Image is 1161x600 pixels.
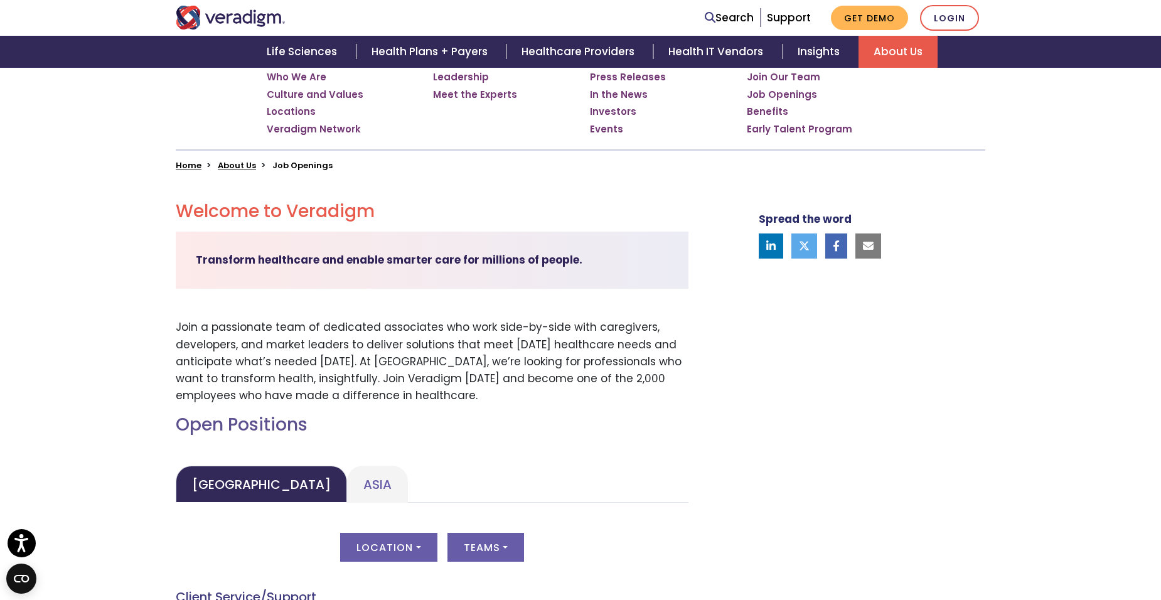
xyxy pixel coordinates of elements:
[590,105,636,118] a: Investors
[705,9,754,26] a: Search
[176,414,688,436] h2: Open Positions
[252,36,356,68] a: Life Sciences
[356,36,506,68] a: Health Plans + Payers
[747,105,788,118] a: Benefits
[590,88,648,101] a: In the News
[920,5,979,31] a: Login
[340,533,437,562] button: Location
[433,71,489,83] a: Leadership
[267,105,316,118] a: Locations
[267,88,363,101] a: Culture and Values
[747,123,852,136] a: Early Talent Program
[218,159,256,171] a: About Us
[176,159,201,171] a: Home
[747,71,820,83] a: Join Our Team
[267,71,326,83] a: Who We Are
[831,6,908,30] a: Get Demo
[506,36,653,68] a: Healthcare Providers
[747,88,817,101] a: Job Openings
[653,36,782,68] a: Health IT Vendors
[767,10,811,25] a: Support
[783,36,859,68] a: Insights
[196,252,582,267] strong: Transform healthcare and enable smarter care for millions of people.
[176,319,688,404] p: Join a passionate team of dedicated associates who work side-by-side with caregivers, developers,...
[590,123,623,136] a: Events
[590,71,666,83] a: Press Releases
[759,212,852,227] strong: Spread the word
[859,36,938,68] a: About Us
[447,533,524,562] button: Teams
[433,88,517,101] a: Meet the Experts
[6,564,36,594] button: Open CMP widget
[267,123,361,136] a: Veradigm Network
[176,466,347,503] a: [GEOGRAPHIC_DATA]
[176,6,286,29] img: Veradigm logo
[347,466,408,503] a: Asia
[176,201,688,222] h2: Welcome to Veradigm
